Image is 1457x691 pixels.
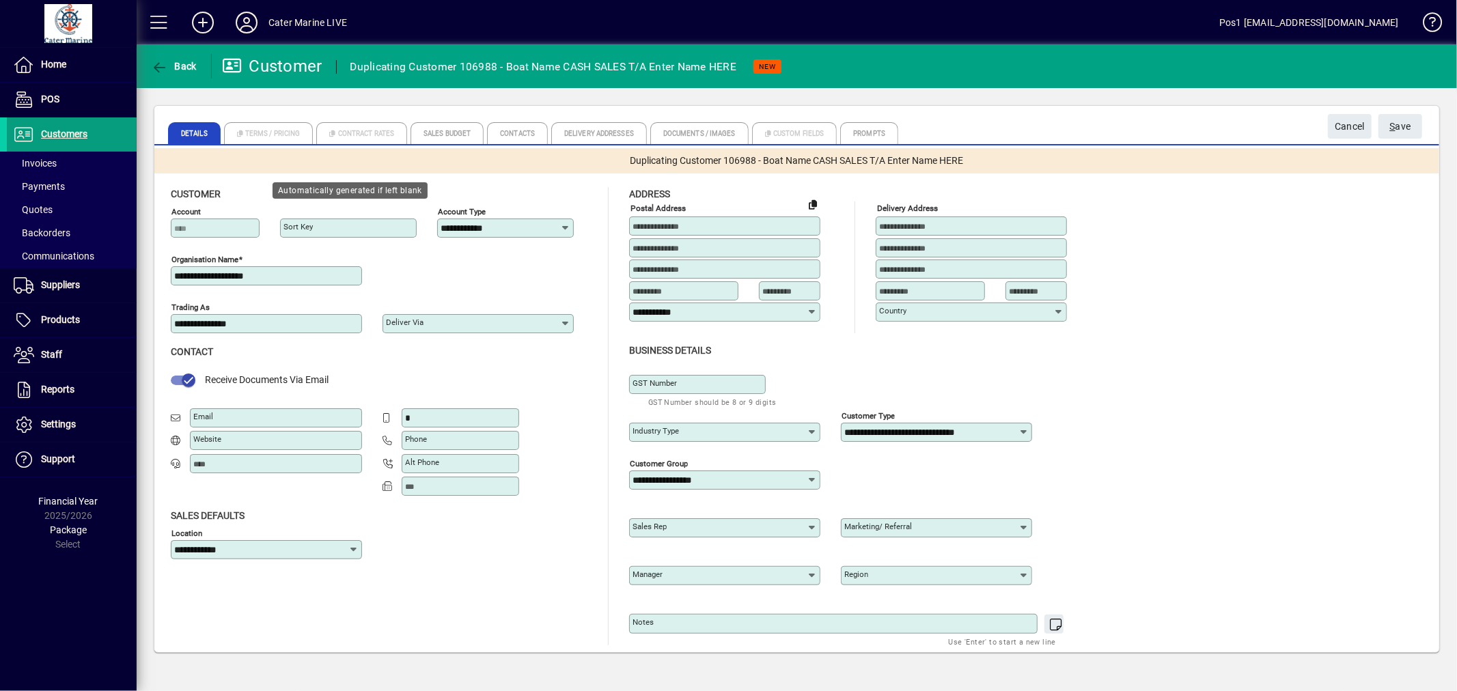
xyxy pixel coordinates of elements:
[7,244,137,268] a: Communications
[7,83,137,117] a: POS
[41,453,75,464] span: Support
[633,522,667,531] mat-label: Sales rep
[630,154,964,168] span: Duplicating Customer 106988 - Boat Name CASH SALES T/A Enter Name HERE
[633,569,663,579] mat-label: Manager
[273,182,428,199] div: Automatically generated if left blank
[802,193,824,215] button: Copy to Delivery address
[1390,115,1411,138] span: ave
[205,374,329,385] span: Receive Documents Via Email
[171,302,210,312] mat-label: Trading as
[171,188,221,199] span: Customer
[39,496,98,507] span: Financial Year
[844,569,868,579] mat-label: Region
[268,12,347,33] div: Cater Marine LIVE
[405,434,427,444] mat-label: Phone
[193,434,221,444] mat-label: Website
[41,349,62,360] span: Staff
[148,54,200,79] button: Back
[171,510,245,521] span: Sales defaults
[41,419,76,429] span: Settings
[1390,121,1396,132] span: S
[1413,3,1440,47] a: Knowledge Base
[14,158,57,169] span: Invoices
[7,152,137,175] a: Invoices
[41,59,66,70] span: Home
[350,56,737,78] div: Duplicating Customer 106988 - Boat Name CASH SALES T/A Enter Name HERE
[50,524,87,535] span: Package
[386,318,424,327] mat-label: Deliver via
[283,222,313,231] mat-label: Sort key
[7,221,137,244] a: Backorders
[844,522,912,531] mat-label: Marketing/ Referral
[14,251,94,262] span: Communications
[633,426,679,436] mat-label: Industry type
[7,198,137,221] a: Quotes
[633,378,677,388] mat-label: GST Number
[171,255,238,264] mat-label: Organisation name
[137,54,212,79] app-page-header-button: Back
[7,268,137,302] a: Suppliers
[842,410,895,420] mat-label: Customer type
[629,188,670,199] span: Address
[222,55,322,77] div: Customer
[14,227,70,238] span: Backorders
[1328,114,1372,139] button: Cancel
[14,181,65,192] span: Payments
[171,346,213,357] span: Contact
[193,412,213,421] mat-label: Email
[438,207,486,216] mat-label: Account Type
[7,442,137,477] a: Support
[630,458,688,468] mat-label: Customer group
[7,303,137,337] a: Products
[41,314,80,325] span: Products
[225,10,268,35] button: Profile
[171,528,202,537] mat-label: Location
[648,394,777,410] mat-hint: GST Number should be 8 or 9 digits
[14,204,53,215] span: Quotes
[633,617,654,627] mat-label: Notes
[7,408,137,442] a: Settings
[7,48,137,82] a: Home
[1378,114,1422,139] button: Save
[759,62,776,71] span: NEW
[41,128,87,139] span: Customers
[7,175,137,198] a: Payments
[949,634,1056,649] mat-hint: Use 'Enter' to start a new line
[171,207,201,216] mat-label: Account
[151,61,197,72] span: Back
[629,345,711,356] span: Business details
[405,457,439,467] mat-label: Alt Phone
[41,94,59,104] span: POS
[181,10,225,35] button: Add
[7,338,137,372] a: Staff
[879,306,906,315] mat-label: Country
[1335,115,1365,138] span: Cancel
[41,384,74,395] span: Reports
[1219,12,1399,33] div: Pos1 [EMAIL_ADDRESS][DOMAIN_NAME]
[7,373,137,407] a: Reports
[41,279,80,290] span: Suppliers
